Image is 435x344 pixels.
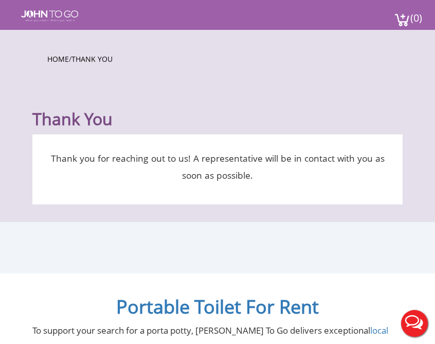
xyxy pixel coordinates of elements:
[47,51,388,64] ul: /
[394,13,410,27] img: cart a
[410,3,422,25] span: (0)
[47,54,69,64] a: Home
[71,54,113,64] a: Thank You
[21,10,78,22] img: JOHN to go
[116,294,319,319] a: Portable Toilet For Rent
[32,84,403,129] h1: Thank You
[48,150,387,184] p: Thank you for reaching out to us! A representative will be in contact with you as soon as possible.
[394,303,435,344] button: Live Chat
